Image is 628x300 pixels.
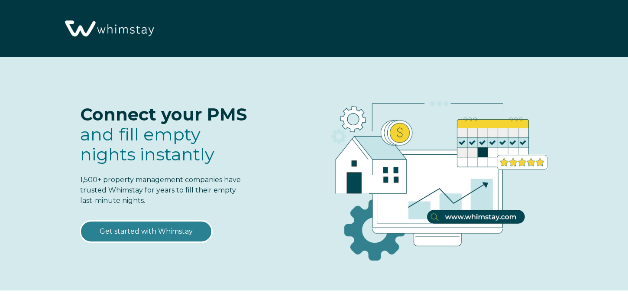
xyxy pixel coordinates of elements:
[80,176,241,205] span: 1,500+ property management companies have trusted Whimstay for years to fill their empty last-min...
[61,4,157,54] img: Whimstay Logo-02 1
[80,221,212,242] a: Get started with Whimstay
[80,124,214,165] span: fill empty nights instantly
[80,124,214,165] span: and
[282,74,587,274] img: RBO Ilustrations-03
[80,104,247,125] span: Connect your PMS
